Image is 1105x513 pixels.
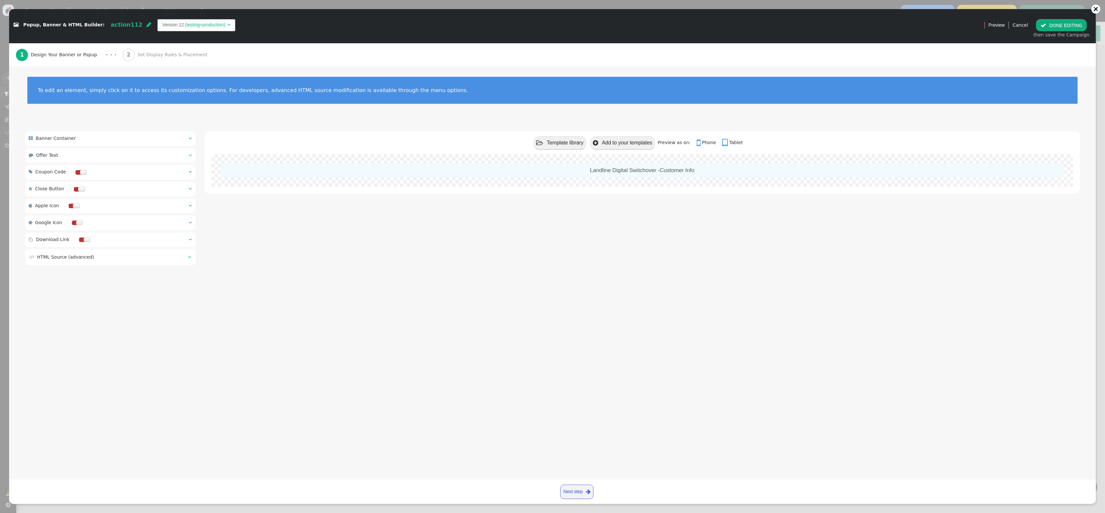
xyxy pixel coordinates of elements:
[16,43,123,66] a: 1 Design Your Banner or Popup · · ·
[560,485,593,499] a: Next step
[227,22,230,27] span: 
[35,203,59,208] span: Apple Icon
[697,138,702,147] span: 
[989,22,1005,29] span: Preview
[29,220,32,225] span: 
[1013,22,1028,28] a: Cancel
[29,237,33,242] span: 
[162,21,184,28] td: Version 12
[536,140,543,146] span: 
[189,186,192,191] span: 
[722,140,743,145] a: Tablet
[38,87,1067,93] div: To edit an element, simply click on it to access its customization options. For developers, advan...
[1033,32,1089,38] div: then save the Campaign
[586,488,591,496] span: 
[660,167,695,173] a: Customer Info
[189,220,192,225] span: 
[658,140,695,145] span: Preview as on:
[123,43,222,66] a: 2 Set Display Rules & Placement
[106,50,116,59] div: · · ·
[184,21,226,28] td: (testing+production)
[189,203,192,208] span: 
[534,136,586,150] button: Template library
[111,21,143,28] span: action112
[35,220,62,225] span: Google Icon
[37,254,94,260] span: HTML Source (advanced)
[1036,19,1087,31] button: DONE EDITING
[697,140,721,145] a: Phone
[31,51,100,58] span: Design Your Banner or Popup
[36,237,70,242] span: Download Link
[29,186,32,191] span: 
[36,136,76,141] span: Banner Container
[146,22,151,28] span: 
[188,255,191,259] span: 
[127,51,130,58] b: 2
[23,22,105,28] span: Popup, Banner & HTML Builder:
[189,153,192,157] span: 
[35,186,64,191] span: Close Button
[29,136,33,141] span: 
[189,169,192,174] span: 
[29,169,33,174] span: 
[20,51,24,58] b: 1
[591,136,655,150] button: Add to your templates
[29,255,34,259] span: 
[189,136,192,141] span: 
[14,23,19,27] span: 
[593,140,598,146] span: 
[35,169,66,174] span: Coupon Code
[722,138,729,147] span: 
[137,51,210,58] span: Set Display Rules & Placement
[36,153,58,158] span: Offer Text
[189,237,192,242] span: 
[989,19,1005,31] a: Preview
[590,167,694,174] font: Landline Digital Switchover -
[29,153,33,157] span: 
[29,203,32,208] span: 
[1041,23,1046,28] span: 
